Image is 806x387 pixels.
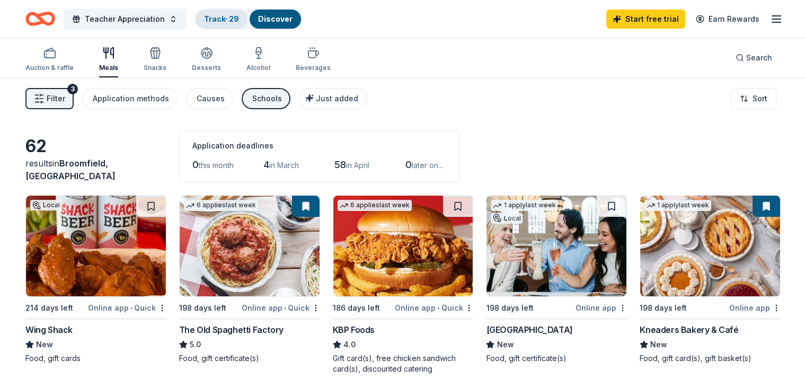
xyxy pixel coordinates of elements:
[644,200,711,211] div: 1 apply last week
[263,159,269,170] span: 4
[25,195,166,364] a: Image for Wing ShackLocal214 days leftOnline app•QuickWing ShackNewFood, gift cards
[184,200,258,211] div: 6 applies last week
[575,301,627,314] div: Online app
[333,323,375,336] div: KBP Foods
[486,353,627,364] div: Food, gift certificate(s)
[25,6,55,31] a: Home
[179,323,284,336] div: The Old Spaghetti Factory
[650,338,667,351] span: New
[640,196,780,296] img: Image for Kneaders Bakery & Café
[333,195,474,374] a: Image for KBP Foods6 applieslast week186 days leftOnline app•QuickKBP Foods4.0Gift card(s), free ...
[606,10,685,29] a: Start free trial
[246,42,270,77] button: Alcohol
[486,195,627,364] a: Image for Denver Union Station1 applylast weekLocal198 days leftOnline app[GEOGRAPHIC_DATA]NewFoo...
[486,302,533,314] div: 198 days left
[180,196,320,296] img: Image for The Old Spaghetti Factory
[486,196,626,296] img: Image for Denver Union Station
[99,64,118,72] div: Meals
[752,92,767,105] span: Sort
[25,157,166,182] div: results
[346,161,369,170] span: in April
[47,92,65,105] span: Filter
[640,195,781,364] a: Image for Kneaders Bakery & Café1 applylast week198 days leftOnline appKneaders Bakery & CaféNewF...
[333,353,474,374] div: Gift card(s), free chicken sandwich card(s), discounted catering
[395,301,473,314] div: Online app Quick
[299,88,367,109] button: Just added
[486,323,572,336] div: [GEOGRAPHIC_DATA]
[25,64,74,72] div: Auction & raffle
[99,42,118,77] button: Meals
[179,353,320,364] div: Food, gift certificate(s)
[284,304,286,312] span: •
[491,200,557,211] div: 1 apply last week
[437,304,439,312] span: •
[197,92,225,105] div: Causes
[729,301,781,314] div: Online app
[82,88,178,109] button: Application methods
[316,94,358,103] span: Just added
[746,51,772,64] span: Search
[26,196,166,296] img: Image for Wing Shack
[640,302,687,314] div: 198 days left
[192,64,221,72] div: Desserts
[25,158,116,181] span: in
[333,302,380,314] div: 186 days left
[179,195,320,364] a: Image for The Old Spaghetti Factory6 applieslast week198 days leftOnline app•QuickThe Old Spaghet...
[338,200,412,211] div: 6 applies last week
[25,353,166,364] div: Food, gift cards
[640,323,738,336] div: Kneaders Bakery & Café
[25,88,74,109] button: Filter3
[405,159,412,170] span: 0
[296,64,331,72] div: Beverages
[67,84,78,94] div: 3
[491,213,522,224] div: Local
[64,8,186,30] button: Teacher Appreciation
[252,92,282,105] div: Schools
[144,42,166,77] button: Snacks
[412,161,443,170] span: later on...
[25,158,116,181] span: Broomfield, [GEOGRAPHIC_DATA]
[497,338,513,351] span: New
[85,13,165,25] span: Teacher Appreciation
[192,139,447,152] div: Application deadlines
[194,8,302,30] button: Track· 29Discover
[130,304,132,312] span: •
[25,302,73,314] div: 214 days left
[192,159,199,170] span: 0
[242,301,320,314] div: Online app Quick
[258,14,293,23] a: Discover
[25,323,73,336] div: Wing Shack
[186,88,233,109] button: Causes
[199,161,234,170] span: this month
[88,301,166,314] div: Online app Quick
[242,88,290,109] button: Schools
[204,14,239,23] a: Track· 29
[343,338,356,351] span: 4.0
[192,42,221,77] button: Desserts
[190,338,201,351] span: 5.0
[25,136,166,157] div: 62
[640,353,781,364] div: Food, gift card(s), gift basket(s)
[144,64,166,72] div: Snacks
[30,200,62,210] div: Local
[333,196,473,296] img: Image for KBP Foods
[179,302,226,314] div: 198 days left
[689,10,766,29] a: Earn Rewards
[246,64,270,72] div: Alcohol
[296,42,331,77] button: Beverages
[93,92,169,105] div: Application methods
[36,338,53,351] span: New
[25,42,74,77] button: Auction & raffle
[731,88,776,109] button: Sort
[334,159,346,170] span: 58
[269,161,299,170] span: in March
[727,47,781,68] button: Search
